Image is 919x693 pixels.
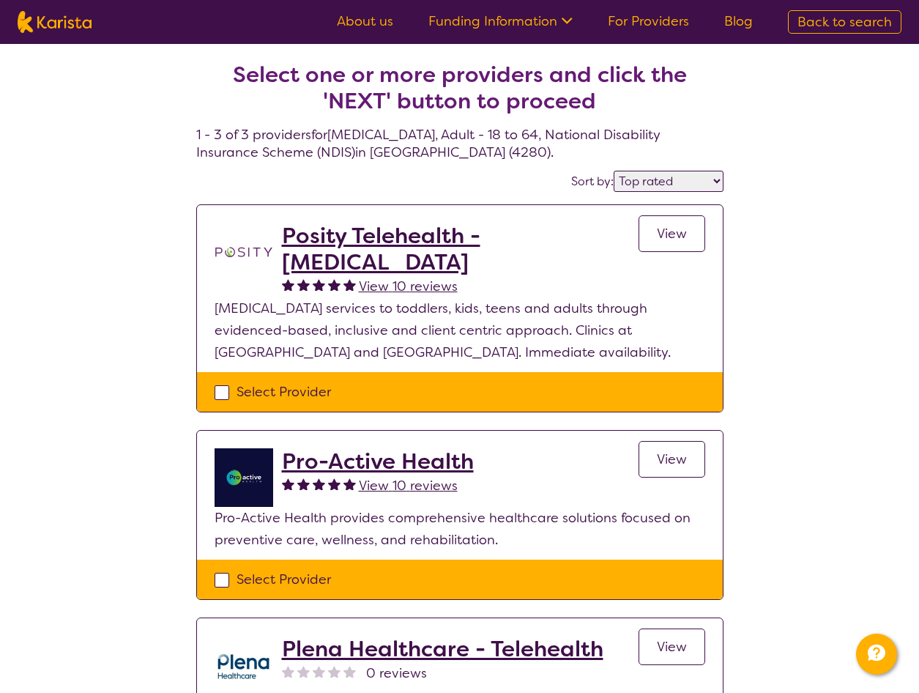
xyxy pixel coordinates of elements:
img: nonereviewstar [297,665,310,678]
a: Funding Information [428,12,573,30]
span: View 10 reviews [359,477,458,494]
a: View [639,215,705,252]
h2: Select one or more providers and click the 'NEXT' button to proceed [214,62,706,114]
p: [MEDICAL_DATA] services to toddlers, kids, teens and adults through evidenced-based, inclusive an... [215,297,705,363]
img: fullstar [282,478,294,490]
a: View 10 reviews [359,275,458,297]
img: nonereviewstar [282,665,294,678]
a: Blog [724,12,753,30]
span: 0 reviews [366,662,427,684]
img: fullstar [343,478,356,490]
img: fullstar [297,278,310,291]
span: View [657,638,687,656]
a: Back to search [788,10,901,34]
span: View [657,225,687,242]
img: t1bslo80pcylnzwjhndq.png [215,223,273,281]
a: Posity Telehealth - [MEDICAL_DATA] [282,223,639,275]
span: View 10 reviews [359,278,458,295]
img: nonereviewstar [313,665,325,678]
img: fullstar [313,278,325,291]
label: Sort by: [571,174,614,189]
a: Plena Healthcare - Telehealth [282,636,603,662]
h4: 1 - 3 of 3 providers for [MEDICAL_DATA] , Adult - 18 to 64 , National Disability Insurance Scheme... [196,26,723,161]
span: View [657,451,687,468]
a: View 10 reviews [359,475,458,497]
a: For Providers [608,12,689,30]
img: fullstar [328,478,341,490]
p: Pro-Active Health provides comprehensive healthcare solutions focused on preventive care, wellnes... [215,507,705,551]
img: jdgr5huzsaqxc1wfufya.png [215,448,273,507]
a: Pro-Active Health [282,448,474,475]
img: nonereviewstar [328,665,341,678]
a: View [639,629,705,665]
img: nonereviewstar [343,665,356,678]
button: Channel Menu [856,634,897,675]
img: fullstar [328,278,341,291]
a: About us [337,12,393,30]
img: fullstar [313,478,325,490]
img: fullstar [343,278,356,291]
span: Back to search [797,13,892,31]
img: Karista logo [18,11,92,33]
img: fullstar [282,278,294,291]
a: View [639,441,705,478]
img: fullstar [297,478,310,490]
